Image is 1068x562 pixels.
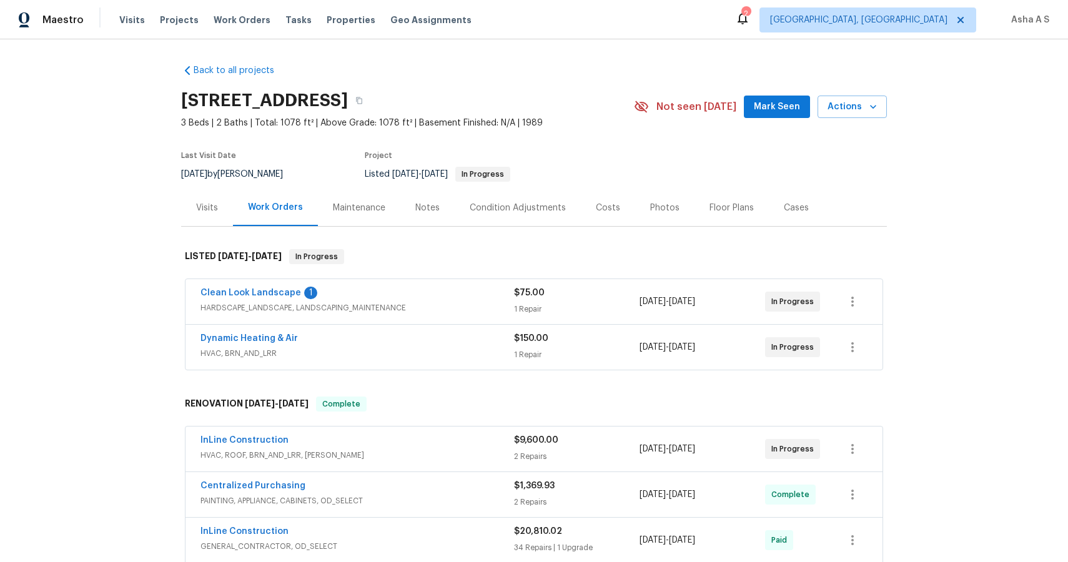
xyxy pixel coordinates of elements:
span: [DATE] [669,536,695,545]
div: Maintenance [333,202,385,214]
span: Properties [327,14,375,26]
a: Dynamic Heating & Air [200,334,298,343]
span: PAINTING, APPLIANCE, CABINETS, OD_SELECT [200,495,514,507]
span: In Progress [771,295,819,308]
span: [DATE] [669,490,695,499]
button: Copy Address [348,89,370,112]
div: Costs [596,202,620,214]
span: GENERAL_CONTRACTOR, OD_SELECT [200,540,514,553]
span: Projects [160,14,199,26]
div: 34 Repairs | 1 Upgrade [514,541,640,554]
span: Complete [317,398,365,410]
span: Asha A S [1006,14,1049,26]
span: - [640,443,695,455]
button: Mark Seen [744,96,810,119]
a: Back to all projects [181,64,301,77]
span: In Progress [457,170,509,178]
span: HARDSCAPE_LANDSCAPE, LANDSCAPING_MAINTENANCE [200,302,514,314]
h6: RENOVATION [185,397,309,412]
h2: [STREET_ADDRESS] [181,94,348,107]
span: - [218,252,282,260]
span: Paid [771,534,792,546]
span: [DATE] [279,399,309,408]
div: Work Orders [248,201,303,214]
span: [DATE] [640,490,666,499]
span: HVAC, ROOF, BRN_AND_LRR, [PERSON_NAME] [200,449,514,461]
span: HVAC, BRN_AND_LRR [200,347,514,360]
span: Complete [771,488,814,501]
div: by [PERSON_NAME] [181,167,298,182]
span: [DATE] [640,536,666,545]
div: 1 Repair [514,303,640,315]
div: Cases [784,202,809,214]
a: InLine Construction [200,436,289,445]
a: Clean Look Landscape [200,288,301,297]
span: [GEOGRAPHIC_DATA], [GEOGRAPHIC_DATA] [770,14,947,26]
span: - [640,488,695,501]
span: In Progress [771,443,819,455]
span: [DATE] [669,343,695,352]
span: Visits [119,14,145,26]
span: Mark Seen [754,99,800,115]
span: [DATE] [245,399,275,408]
span: Last Visit Date [181,152,236,159]
span: [DATE] [218,252,248,260]
span: In Progress [771,341,819,353]
div: 1 [304,287,317,299]
span: Not seen [DATE] [656,101,736,113]
span: Maestro [42,14,84,26]
span: Project [365,152,392,159]
span: - [392,170,448,179]
span: Geo Assignments [390,14,472,26]
a: Centralized Purchasing [200,481,305,490]
div: Visits [196,202,218,214]
span: 3 Beds | 2 Baths | Total: 1078 ft² | Above Grade: 1078 ft² | Basement Finished: N/A | 1989 [181,117,634,129]
span: In Progress [290,250,343,263]
span: [DATE] [181,170,207,179]
span: [DATE] [422,170,448,179]
span: [DATE] [669,297,695,306]
div: 2 Repairs [514,496,640,508]
div: Condition Adjustments [470,202,566,214]
span: $9,600.00 [514,436,558,445]
div: Notes [415,202,440,214]
span: [DATE] [252,252,282,260]
span: $150.00 [514,334,548,343]
span: [DATE] [669,445,695,453]
span: $20,810.02 [514,527,562,536]
div: 1 Repair [514,348,640,361]
span: - [640,295,695,308]
div: 2 Repairs [514,450,640,463]
span: [DATE] [640,445,666,453]
div: Photos [650,202,680,214]
button: Actions [818,96,887,119]
span: $75.00 [514,288,545,297]
span: Listed [365,170,510,179]
span: [DATE] [392,170,418,179]
span: [DATE] [640,297,666,306]
span: [DATE] [640,343,666,352]
span: Tasks [285,16,312,24]
div: Floor Plans [710,202,754,214]
div: 2 [741,7,750,20]
span: - [640,341,695,353]
span: - [245,399,309,408]
span: Work Orders [214,14,270,26]
span: $1,369.93 [514,481,555,490]
div: LISTED [DATE]-[DATE]In Progress [181,237,887,277]
div: RENOVATION [DATE]-[DATE]Complete [181,384,887,424]
span: Actions [828,99,877,115]
span: - [640,534,695,546]
a: InLine Construction [200,527,289,536]
h6: LISTED [185,249,282,264]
